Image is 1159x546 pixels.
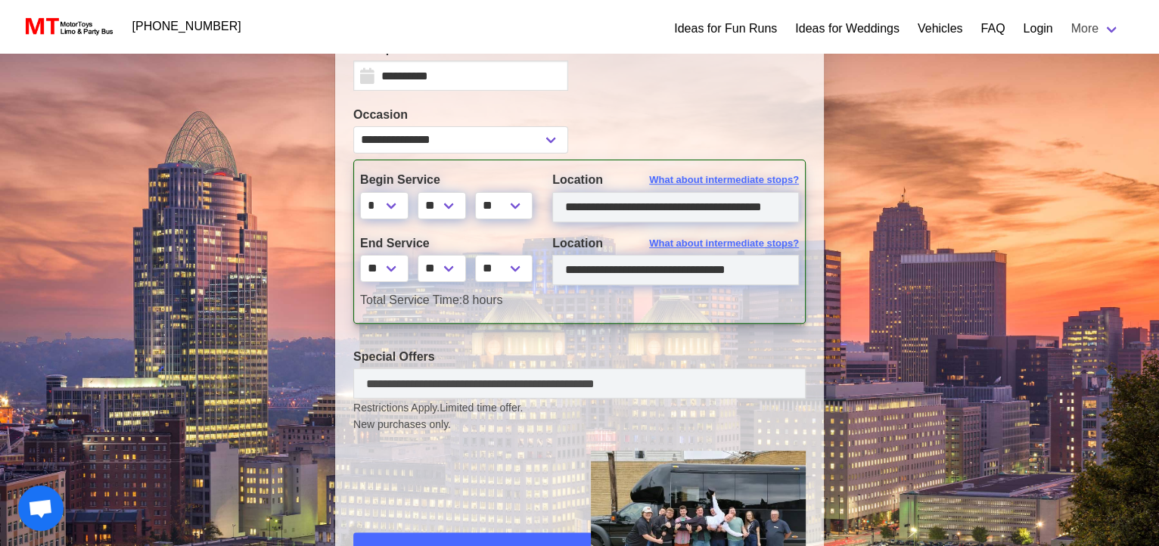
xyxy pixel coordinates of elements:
a: [PHONE_NUMBER] [123,11,250,42]
label: Begin Service [360,171,530,189]
a: Vehicles [918,20,963,38]
a: Ideas for Fun Runs [674,20,777,38]
a: FAQ [980,20,1005,38]
a: More [1062,14,1129,44]
img: MotorToys Logo [21,16,114,37]
a: Ideas for Weddings [795,20,900,38]
span: What about intermediate stops? [649,236,799,251]
small: Restrictions Apply. [353,402,806,433]
span: Location [552,173,603,186]
span: Location [552,237,603,250]
span: Limited time offer. [440,400,523,416]
label: Special Offers [353,348,806,366]
label: End Service [360,234,530,253]
label: Occasion [353,106,568,124]
span: Total Service Time: [360,293,462,306]
a: Login [1023,20,1052,38]
div: Open chat [18,486,64,531]
span: New purchases only. [353,417,806,433]
div: 8 hours [349,291,810,309]
span: What about intermediate stops? [649,172,799,188]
